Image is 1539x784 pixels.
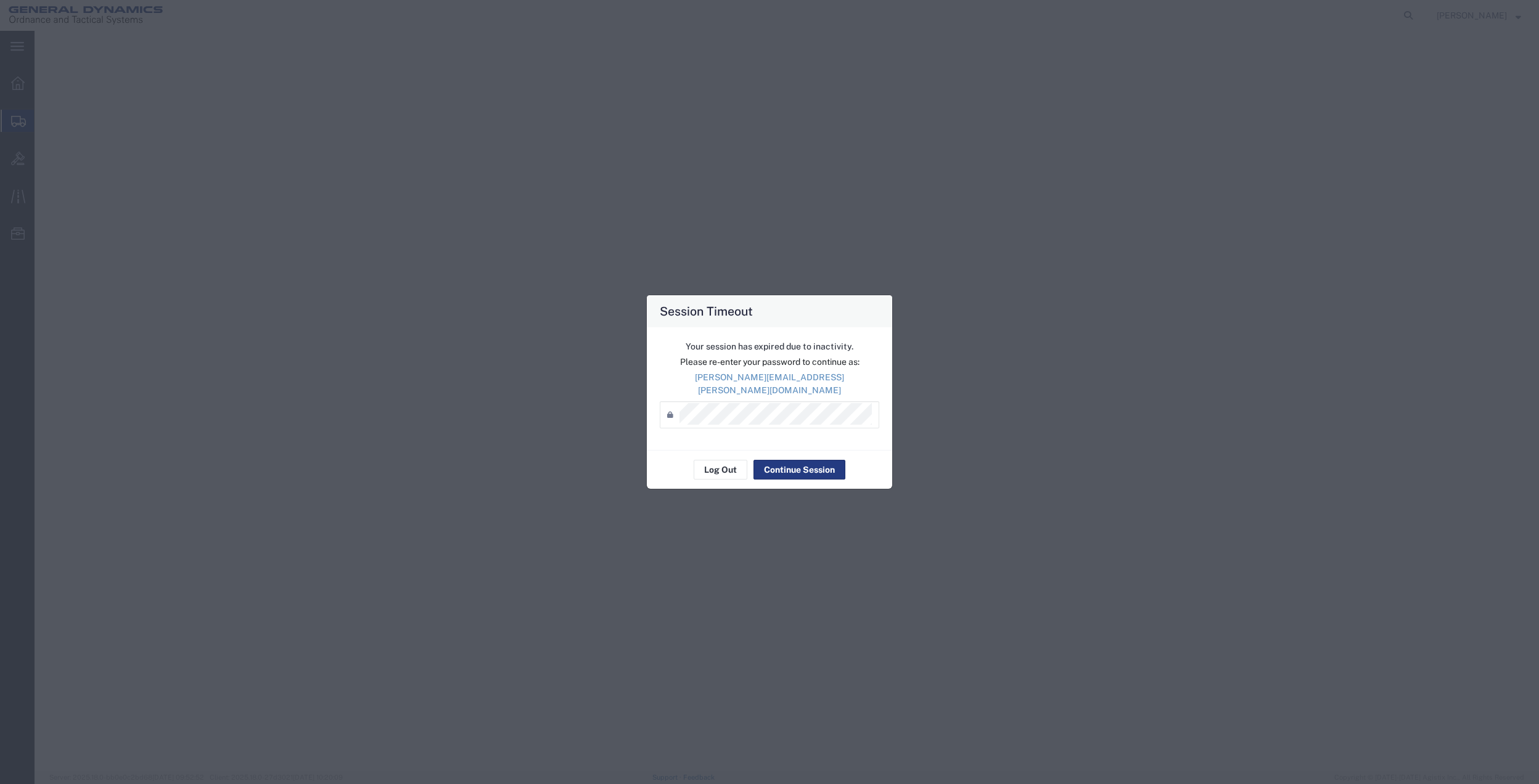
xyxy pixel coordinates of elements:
p: [PERSON_NAME][EMAIL_ADDRESS][PERSON_NAME][DOMAIN_NAME] [660,371,879,397]
button: Continue Session [753,460,845,480]
button: Log Out [694,460,747,480]
h4: Session Timeout [660,302,753,320]
p: Your session has expired due to inactivity. [660,340,879,353]
p: Please re-enter your password to continue as: [660,356,879,369]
